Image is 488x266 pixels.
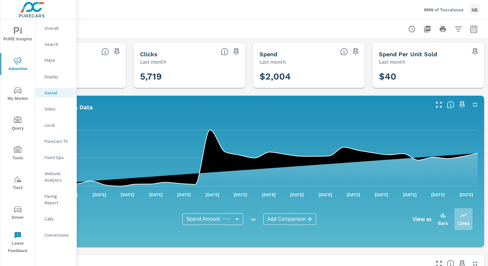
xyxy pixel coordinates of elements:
span: The number of times an ad was shown on your behalf. [101,48,109,56]
p: [DATE] [145,191,167,198]
span: Save this to your personalized report [457,100,467,110]
div: Display [36,72,76,81]
div: Overall [36,23,76,33]
p: BMW of Tuscaloosa [424,7,463,13]
h5: Spend Per Unit Sold [379,51,437,58]
p: Last month [259,58,286,66]
span: Leave Feedback [2,231,33,255]
p: PureCars TV [45,138,71,144]
p: Display [45,73,71,80]
button: Minimize Widget [470,100,480,110]
span: Spend Amount [186,216,220,222]
div: Website Analytics [36,169,76,185]
p: [DATE] [427,191,449,198]
div: Spend Amount [182,213,243,225]
span: Save this to your personalized report [231,47,241,57]
p: Fixed Ops [45,154,71,161]
p: vs [243,216,263,222]
p: Social [45,90,71,96]
span: My Market [2,87,33,102]
span: Driver [2,206,33,221]
span: Save this to your personalized report [470,47,480,57]
p: [DATE] [88,191,111,198]
h5: Spend [259,51,277,58]
p: Lines [458,219,469,227]
div: Fixed Ops [36,153,76,162]
span: Understand Social data over time and see how metrics compare to each other. [447,101,454,109]
p: [DATE] [286,191,308,198]
span: Advertise [2,57,33,73]
div: Add Comparison [263,213,316,225]
span: Add Comparison [267,216,306,222]
div: Video [36,104,76,114]
p: [DATE] [399,191,421,198]
p: [DATE] [229,191,252,198]
div: Search [36,39,76,49]
p: [DATE] [370,191,393,198]
div: Calls [36,214,76,224]
span: Tier2 [2,176,33,192]
h6: View as [413,216,432,222]
p: [DATE] [116,191,139,198]
div: Social [36,88,76,98]
h3: $40 [379,71,478,82]
div: Conversions [36,230,76,240]
p: [DATE] [342,191,365,198]
div: nav menu [0,19,35,257]
span: The amount of money spent on advertising during the period. [340,48,348,56]
p: Website Analytics [45,170,71,183]
p: Overall [45,25,71,31]
p: Calls [45,216,71,222]
h5: Clicks [140,51,158,58]
p: Last month [140,58,166,66]
p: Last month [379,58,405,66]
p: [DATE] [314,191,337,198]
p: Local [45,122,71,128]
p: Bars [438,219,448,227]
span: PURE Insights [2,27,33,43]
h3: $2,004 [259,71,358,82]
p: Conversions [45,232,71,238]
div: PureCars TV [36,136,76,146]
p: [DATE] [173,191,195,198]
span: Tools [2,146,33,162]
div: PMAX [36,56,76,65]
p: Search [45,41,71,48]
p: Video [45,106,71,112]
button: Make Fullscreen [434,100,444,110]
div: Local [36,120,76,130]
span: Query [2,116,33,132]
div: NB [469,4,480,16]
p: Pacing Report [45,193,71,206]
p: [DATE] [455,191,478,198]
span: The number of times an ad was clicked by a consumer. [221,48,229,56]
p: [DATE] [258,191,280,198]
span: Save this to your personalized report [112,47,122,57]
h3: 5,719 [140,71,239,82]
div: Pacing Report [36,191,76,207]
p: [DATE] [201,191,224,198]
p: PMAX [45,57,71,64]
